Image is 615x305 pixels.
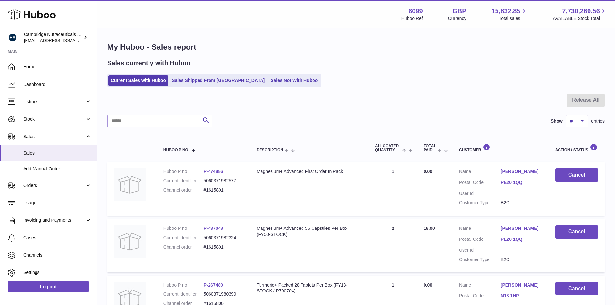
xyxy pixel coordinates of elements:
[23,81,92,87] span: Dashboard
[459,179,501,187] dt: Postal Code
[452,7,466,15] strong: GBP
[23,150,92,156] span: Sales
[24,31,82,44] div: Cambridge Nutraceuticals Ltd
[424,169,432,174] span: 0.00
[114,225,146,258] img: no-photo.jpg
[24,38,95,43] span: [EMAIL_ADDRESS][DOMAIN_NAME]
[23,166,92,172] span: Add Manual Order
[23,217,85,223] span: Invoicing and Payments
[555,144,598,152] div: Action / Status
[459,257,501,263] dt: Customer Type
[424,144,436,152] span: Total paid
[257,168,362,175] div: Magnesium+ Advanced First Order In Pack
[23,182,85,188] span: Orders
[203,282,223,288] a: P-267480
[163,235,204,241] dt: Current identifier
[203,235,244,241] dd: 5060371982324
[553,7,607,22] a: 7,730,269.56 AVAILABLE Stock Total
[459,236,501,244] dt: Postal Code
[501,168,542,175] a: [PERSON_NAME]
[163,282,204,288] dt: Huboo P no
[8,281,89,292] a: Log out
[203,244,244,250] dd: #1615801
[501,236,542,242] a: PE20 1QQ
[23,235,92,241] span: Cases
[459,200,501,206] dt: Customer Type
[257,282,362,294] div: Turmeric+ Packed 28 Tablets Per Box (FY13-STOCK / P700704)
[23,200,92,206] span: Usage
[555,168,598,182] button: Cancel
[459,144,542,152] div: Customer
[424,282,432,288] span: 0.00
[553,15,607,22] span: AVAILABLE Stock Total
[555,225,598,239] button: Cancel
[551,118,563,124] label: Show
[459,282,501,290] dt: Name
[268,75,320,86] a: Sales Not With Huboo
[501,225,542,231] a: [PERSON_NAME]
[203,291,244,297] dd: 5060371980399
[257,225,362,238] div: Magnesium+ Advanced 56 Capsules Per Box (FY50-STOCK)
[459,225,501,233] dt: Name
[375,144,401,152] span: ALLOCATED Quantity
[491,7,528,22] a: 15,832.85 Total sales
[23,99,85,105] span: Listings
[408,7,423,15] strong: 6099
[23,252,92,258] span: Channels
[203,169,223,174] a: P-474886
[169,75,267,86] a: Sales Shipped From [GEOGRAPHIC_DATA]
[562,7,600,15] span: 7,730,269.56
[23,64,92,70] span: Home
[424,226,435,231] span: 18.00
[23,116,85,122] span: Stock
[107,59,190,67] h2: Sales currently with Huboo
[401,15,423,22] div: Huboo Ref
[459,247,501,253] dt: User Id
[499,15,528,22] span: Total sales
[163,225,204,231] dt: Huboo P no
[203,178,244,184] dd: 5060371982577
[8,33,17,42] img: huboo@camnutra.com
[459,190,501,197] dt: User Id
[501,293,542,299] a: N18 1HP
[23,134,85,140] span: Sales
[369,219,417,272] td: 2
[257,148,283,152] span: Description
[107,42,605,52] h1: My Huboo - Sales report
[203,226,223,231] a: P-437048
[163,148,188,152] span: Huboo P no
[163,244,204,250] dt: Channel order
[448,15,466,22] div: Currency
[163,168,204,175] dt: Huboo P no
[591,118,605,124] span: entries
[114,168,146,201] img: no-photo.jpg
[108,75,168,86] a: Current Sales with Huboo
[23,269,92,276] span: Settings
[555,282,598,295] button: Cancel
[459,293,501,300] dt: Postal Code
[163,187,204,193] dt: Channel order
[459,168,501,176] dt: Name
[501,257,542,263] dd: B2C
[501,200,542,206] dd: B2C
[501,179,542,186] a: PE20 1QQ
[491,7,520,15] span: 15,832.85
[203,187,244,193] dd: #1615801
[501,282,542,288] a: [PERSON_NAME]
[369,162,417,216] td: 1
[163,291,204,297] dt: Current identifier
[163,178,204,184] dt: Current identifier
